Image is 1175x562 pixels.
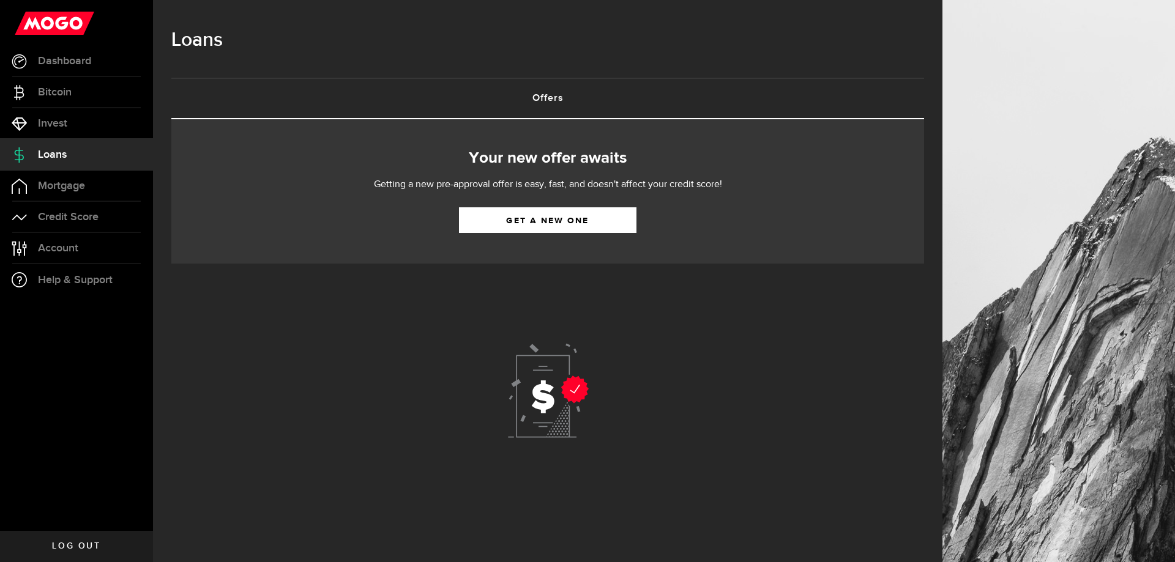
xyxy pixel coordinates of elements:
[38,243,78,254] span: Account
[459,207,636,233] a: Get a new one
[38,212,99,223] span: Credit Score
[171,79,924,118] a: Offers
[38,180,85,191] span: Mortgage
[171,78,924,119] ul: Tabs Navigation
[171,24,924,56] h1: Loans
[1124,511,1175,562] iframe: LiveChat chat widget
[337,177,759,192] p: Getting a new pre-approval offer is easy, fast, and doesn't affect your credit score!
[52,542,100,550] span: Log out
[38,275,113,286] span: Help & Support
[38,118,67,129] span: Invest
[38,87,72,98] span: Bitcoin
[38,56,91,67] span: Dashboard
[38,149,67,160] span: Loans
[190,146,906,171] h2: Your new offer awaits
